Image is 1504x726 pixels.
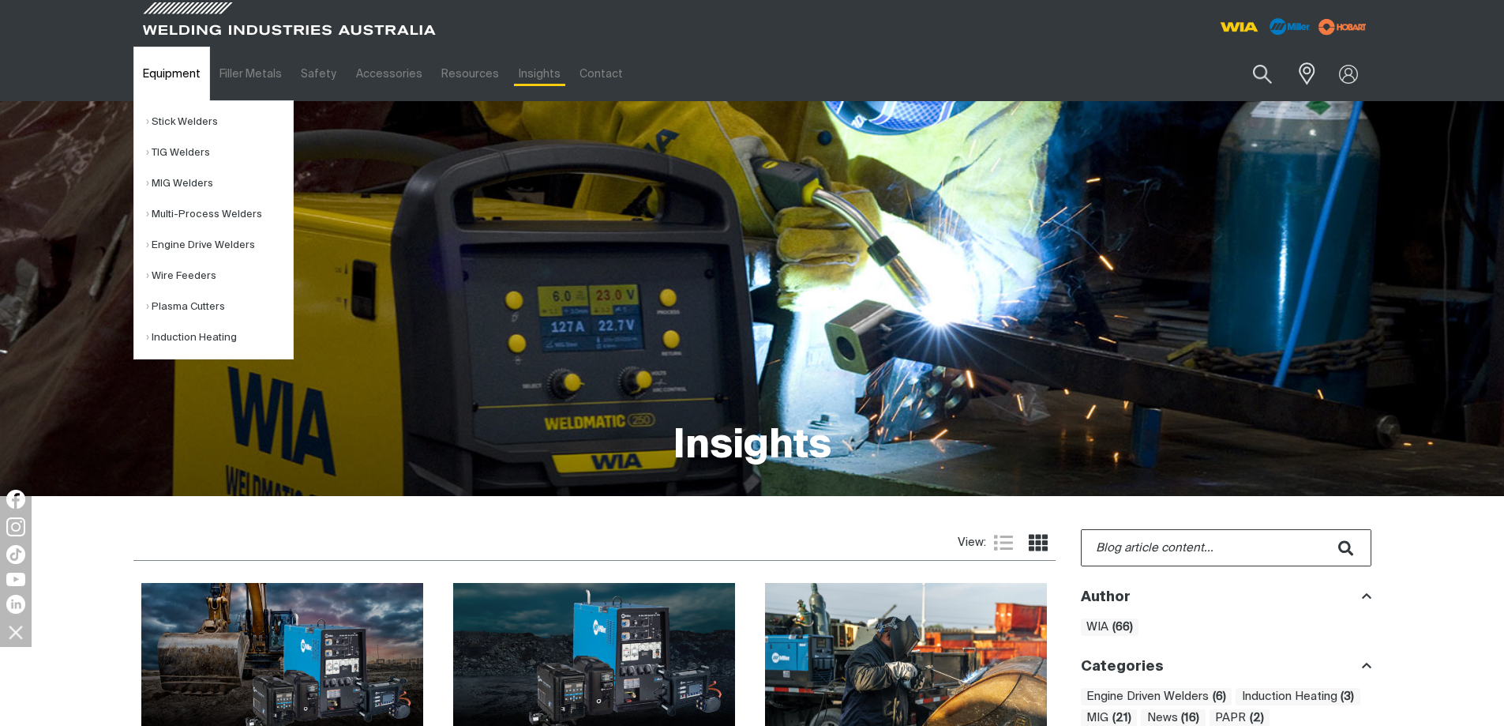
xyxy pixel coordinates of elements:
[570,47,632,101] a: Contact
[1322,529,1371,566] button: Search in blog articles
[6,545,25,564] img: TikTok
[1236,55,1289,92] button: Search products
[1236,688,1360,706] a: Induction Heating(3)
[6,573,25,586] img: YouTube
[146,107,293,137] a: Stick Welders
[1081,619,1139,637] a: WIA(66)
[133,47,1062,101] nav: Main
[1112,712,1131,724] b: ( 21 )
[1081,688,1232,706] span: Engine Driven Welders
[1314,15,1371,39] img: miller
[133,100,294,359] ul: Equipment Submenu
[291,47,346,101] a: Safety
[2,619,29,645] img: hide socials
[673,421,831,472] h1: Insights
[1112,621,1133,633] b: ( 66 )
[508,47,569,101] a: Insights
[1081,658,1164,676] h3: Categories
[1181,712,1199,724] b: ( 16 )
[1081,589,1131,607] h3: Author
[146,199,293,230] a: Multi-Process Welders
[146,261,293,292] a: Wire Feeders
[1250,712,1264,724] b: ( 2 )
[1081,619,1139,637] span: WIA
[1081,619,1371,641] ul: Author
[432,47,508,101] a: Resources
[1081,529,1371,566] form: Blog
[1215,55,1288,92] input: Product name or item number...
[133,47,210,101] a: Equipment
[1213,690,1226,702] b: ( 6 )
[1082,530,1371,566] input: Blog article content...
[146,292,293,322] a: Plasma Cutters
[1341,690,1354,702] b: ( 3 )
[6,517,25,536] img: Instagram
[1081,658,1371,676] div: Categories
[210,47,291,101] a: Filler Metals
[1081,688,1232,706] a: Engine Driven Welders(6)
[146,168,293,199] a: MIG Welders
[6,490,25,509] img: Facebook
[958,534,986,552] span: View:
[1236,688,1360,706] span: Induction Heating
[6,595,25,614] img: LinkedIn
[994,533,1013,552] a: List view
[1081,589,1371,607] div: Author
[146,322,293,353] a: Induction Heating
[146,137,293,168] a: TIG Welders
[347,47,432,101] a: Accessories
[146,230,293,261] a: Engine Drive Welders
